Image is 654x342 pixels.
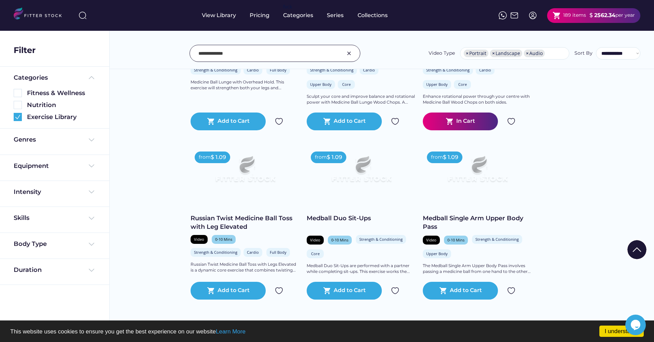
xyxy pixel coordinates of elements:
img: Frame%20%284%29.svg [87,136,96,144]
div: Categories [283,12,313,19]
div: Strength & Conditioning [310,67,353,73]
div: 0-10 Mins [447,237,464,242]
li: Landscape [490,50,522,57]
div: Enhance rotational power through your centre with Medicine Ball Wood Chops on both sides. [423,94,532,105]
div: Cardio [247,67,259,73]
a: I understand! [599,326,644,337]
div: In Cart [456,117,475,126]
div: Add to Cart [334,287,366,295]
div: Upper Body [426,82,448,87]
div: from [199,154,211,161]
div: Core [310,251,320,256]
div: 0-10 Mins [331,237,348,242]
span: × [492,51,495,56]
div: Russian Twist Medicine Ball Toss with Legs Elevated is a dynamic core exercise that combines twis... [191,262,300,273]
div: $ 1.09 [211,154,226,161]
div: Add to Cart [450,287,482,295]
li: Portrait [464,50,488,57]
button: shopping_cart [446,117,454,126]
div: Cardio [247,250,259,255]
img: Rectangle%205126.svg [14,89,22,97]
img: Frame%2051.svg [510,11,518,19]
span: × [526,51,529,56]
div: Video [310,237,320,242]
div: Core [457,82,468,87]
span: × [466,51,469,56]
img: Frame%2079%20%281%29.svg [318,147,405,197]
strong: 2562.34 [594,12,615,18]
div: $ 1.09 [443,154,458,161]
a: Learn More [216,328,246,335]
li: Audio [524,50,545,57]
img: Frame%20%284%29.svg [87,266,96,274]
p: This website uses cookies to ensure you get the best experience on our website [10,329,644,334]
img: Frame%20%284%29.svg [87,188,96,196]
div: Strength & Conditioning [359,237,403,242]
div: $ [589,12,593,19]
button: shopping_cart [323,117,331,126]
div: 0-10 Mins [215,237,232,242]
button: shopping_cart [439,287,447,295]
div: Video Type [429,50,455,57]
iframe: chat widget [625,315,647,335]
div: Medball Duo Sit-Ups are performed with a partner while completing sit-ups. This exercise works th... [307,263,416,275]
img: profile-circle.svg [529,11,537,19]
div: Add to Cart [218,287,250,295]
div: Duration [14,266,42,274]
button: shopping_cart [553,11,561,20]
div: Medball Single Arm Upper Body Pass [423,214,532,231]
img: Frame%20%284%29.svg [87,214,96,222]
div: Cardio [479,67,491,73]
img: Group%201000002326.svg [345,49,353,57]
img: Group%201000002324.svg [275,117,283,126]
div: Series [327,12,344,19]
div: fvck [283,3,292,10]
div: Medicine Ball Lunge with Overhead Hold. This exercise will strengthen both your legs and... [191,79,300,91]
div: The Medball Single Arm Upper Body Pass involves passing a medicine ball from one hand to the othe... [423,263,532,275]
div: Upper Body [426,251,448,256]
div: Core [341,82,351,87]
div: $ 1.09 [327,154,342,161]
div: Medball Duo Sit-Ups [307,214,416,223]
img: search-normal%203.svg [79,11,87,19]
div: Exercise Library [27,113,96,121]
div: Sort By [574,50,593,57]
img: Frame%2079%20%281%29.svg [201,147,289,197]
div: from [431,154,443,161]
div: Full Body [270,250,287,255]
div: Add to Cart [334,117,366,126]
button: shopping_cart [207,287,215,295]
div: Equipment [14,162,49,170]
div: Upper Body [310,82,332,87]
div: Genres [14,135,36,144]
div: per year [615,12,635,19]
div: Russian Twist Medicine Ball Toss with Leg Elevated [191,214,300,231]
div: Skills [14,214,31,222]
img: meteor-icons_whatsapp%20%281%29.svg [499,11,507,19]
img: Group%201000002322%20%281%29.svg [627,240,646,259]
div: from [315,154,327,161]
div: Pricing [250,12,269,19]
div: Nutrition [27,101,96,109]
div: Categories [14,74,48,82]
div: 189 items [563,12,586,19]
img: Group%201000002324.svg [507,287,515,295]
img: Frame%20%284%29.svg [87,240,96,248]
div: Add to Cart [218,117,250,126]
img: Group%201000002324.svg [391,287,399,295]
img: Group%201000002324.svg [391,117,399,126]
div: View Library [202,12,236,19]
button: shopping_cart [207,117,215,126]
img: LOGO.svg [14,8,68,22]
div: Sculpt your core and improve balance and rotational power with Medicine Ball Lunge Wood Chops. A... [307,94,416,105]
img: Frame%2079%20%281%29.svg [434,147,521,197]
div: Filter [14,44,36,56]
div: Body Type [14,240,47,248]
div: Intensity [14,188,41,196]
